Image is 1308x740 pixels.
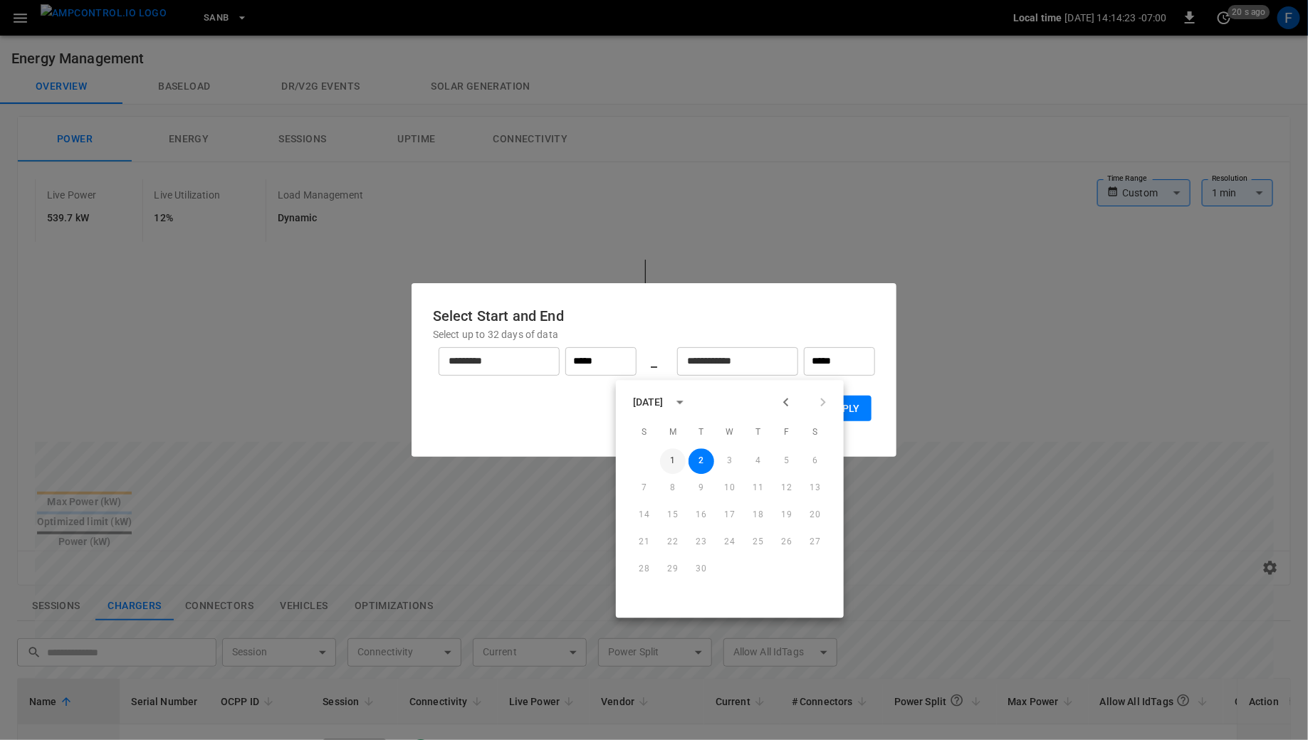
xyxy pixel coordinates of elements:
span: Thursday [745,418,771,447]
button: Previous month [774,390,798,414]
span: Monday [660,418,686,447]
button: calendar view is open, switch to year view [668,390,692,414]
h6: Select Start and End [433,305,875,327]
span: Sunday [632,418,657,447]
span: Wednesday [717,418,743,447]
span: Tuesday [689,418,714,447]
h6: _ [651,350,657,373]
button: 1 [660,448,686,474]
p: Select up to 32 days of data [433,327,875,342]
span: Saturday [802,418,828,447]
button: Apply [817,396,872,422]
button: 2 [689,448,714,474]
div: [DATE] [633,395,664,410]
span: Friday [774,418,800,447]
